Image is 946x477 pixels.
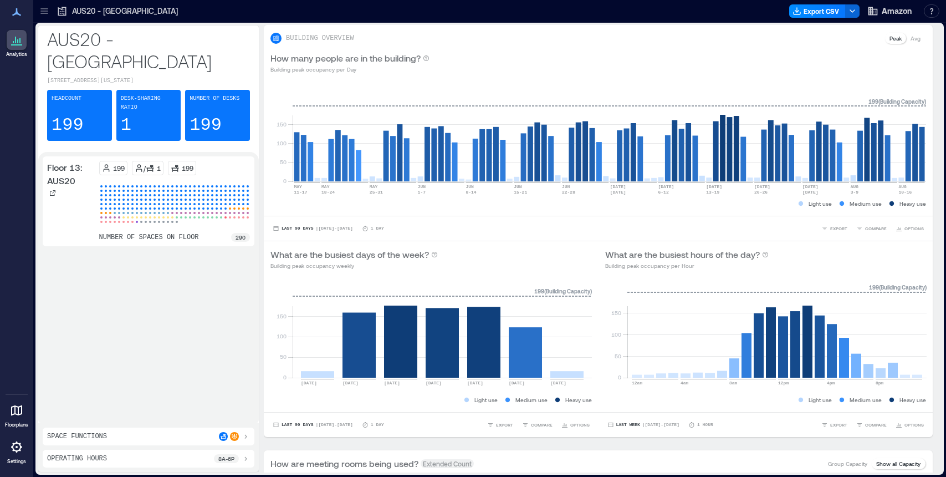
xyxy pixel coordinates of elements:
p: Floor 13: AUS20 [47,161,95,187]
button: EXPORT [485,419,515,430]
text: [DATE] [384,380,400,385]
p: 290 [236,233,246,242]
button: Last Week |[DATE]-[DATE] [605,419,682,430]
span: OPTIONS [904,422,924,428]
text: 20-26 [754,190,768,195]
text: MAY [294,184,302,189]
p: Peak [889,34,902,43]
p: Operating Hours [47,454,107,463]
button: Amazon [864,2,915,20]
tspan: 0 [283,177,287,184]
text: 8pm [876,380,884,385]
a: Settings [3,434,30,468]
p: Floorplans [5,422,28,428]
text: [DATE] [342,380,359,385]
p: Group Capacity [828,459,867,468]
button: Export CSV [789,4,846,18]
tspan: 100 [611,331,621,338]
button: EXPORT [819,419,850,430]
text: [DATE] [706,184,722,189]
p: 199 [182,164,193,172]
p: Number of Desks [190,94,239,103]
text: 1-7 [418,190,426,195]
text: 15-21 [514,190,527,195]
span: Amazon [882,6,912,17]
p: Desk-sharing ratio [121,94,177,112]
text: 11-17 [294,190,307,195]
p: AUS20 - [GEOGRAPHIC_DATA] [47,28,250,72]
p: number of spaces on floor [99,233,199,242]
p: Avg [911,34,921,43]
p: Medium use [850,199,882,208]
text: 8-14 [466,190,476,195]
text: [DATE] [550,380,566,385]
button: OPTIONS [893,419,926,430]
text: 22-28 [562,190,575,195]
text: JUN [466,184,474,189]
tspan: 0 [617,374,621,380]
text: [DATE] [802,190,819,195]
text: 25-31 [370,190,383,195]
p: [STREET_ADDRESS][US_STATE] [47,77,250,85]
span: OPTIONS [904,225,924,232]
p: What are the busiest days of the week? [270,248,429,261]
p: Space Functions [47,432,107,441]
text: JUN [418,184,426,189]
text: 4am [681,380,689,385]
text: [DATE] [509,380,525,385]
p: Medium use [515,395,548,404]
button: EXPORT [819,223,850,234]
text: 3-9 [851,190,859,195]
p: Building peak occupancy per Day [270,65,429,74]
text: [DATE] [754,184,770,189]
p: 199 [52,114,84,136]
p: 199 [190,114,222,136]
span: EXPORT [496,422,513,428]
tspan: 50 [280,159,287,165]
text: AUG [851,184,859,189]
text: AUG [898,184,907,189]
text: 13-19 [706,190,719,195]
p: Medium use [850,395,882,404]
text: 4pm [827,380,835,385]
text: 12am [632,380,642,385]
p: What are the busiest hours of the day? [605,248,760,261]
button: COMPARE [854,223,889,234]
tspan: 150 [277,121,287,128]
span: EXPORT [830,225,847,232]
p: Building peak occupancy per Hour [605,261,769,270]
text: 12pm [778,380,789,385]
p: 8a - 6p [218,454,234,463]
a: Analytics [3,27,30,61]
text: 18-24 [321,190,335,195]
p: 1 Day [371,225,384,232]
tspan: 150 [277,313,287,319]
p: / [144,164,146,172]
span: Extended Count [421,459,474,468]
p: How many people are in the building? [270,52,421,65]
span: COMPARE [865,422,887,428]
a: Floorplans [2,397,32,432]
p: 199 [113,164,125,172]
p: 1 Hour [697,422,713,428]
button: COMPARE [854,419,889,430]
span: COMPARE [865,225,887,232]
text: JUN [514,184,522,189]
text: [DATE] [658,184,674,189]
span: COMPARE [531,422,553,428]
p: Light use [474,395,498,404]
p: Heavy use [899,199,926,208]
button: Last 90 Days |[DATE]-[DATE] [270,223,355,234]
p: 1 [157,164,161,172]
button: Last 90 Days |[DATE]-[DATE] [270,419,355,430]
span: EXPORT [830,422,847,428]
tspan: 100 [277,333,287,339]
text: [DATE] [426,380,442,385]
text: [DATE] [610,184,626,189]
button: COMPARE [520,419,555,430]
p: 1 Day [371,422,384,428]
text: [DATE] [301,380,317,385]
text: [DATE] [802,184,819,189]
p: Headcount [52,94,81,103]
tspan: 50 [614,353,621,359]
